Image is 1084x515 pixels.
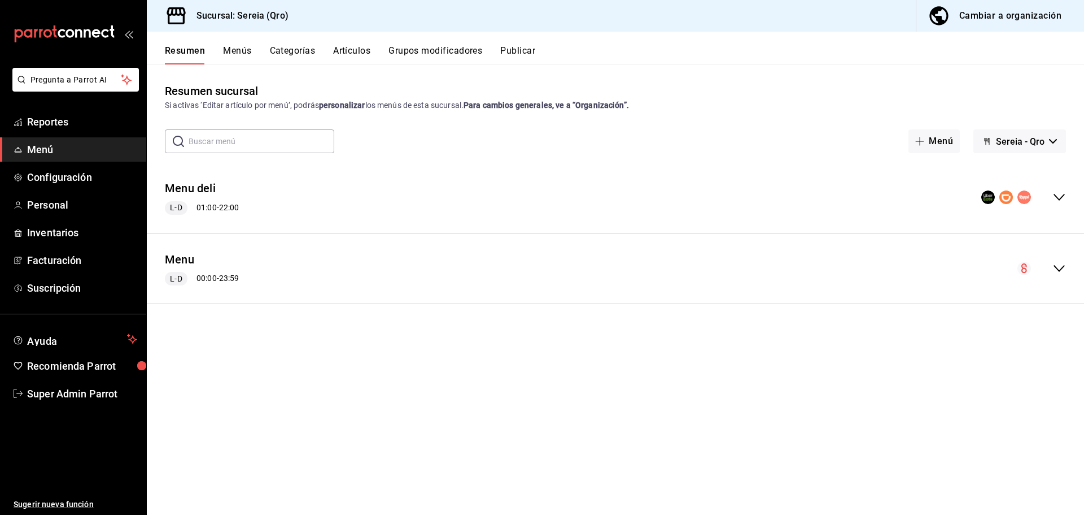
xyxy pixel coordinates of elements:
span: Recomienda Parrot [27,358,137,374]
span: Suscripción [27,280,137,296]
button: Categorías [270,45,316,64]
span: Pregunta a Parrot AI [30,74,121,86]
span: Personal [27,197,137,213]
button: Menú [908,129,960,153]
span: Super Admin Parrot [27,386,137,401]
span: Ayuda [27,332,123,346]
strong: Para cambios generales, ve a “Organización”. [464,101,629,110]
span: Reportes [27,114,137,129]
button: Resumen [165,45,205,64]
div: navigation tabs [165,45,1084,64]
h3: Sucursal: Sereia (Qro) [187,9,289,23]
button: Menu deli [165,180,216,197]
div: Cambiar a organización [959,8,1061,24]
div: 00:00 - 23:59 [165,272,239,285]
button: Sereia - Qro [973,129,1066,153]
button: Pregunta a Parrot AI [12,68,139,92]
input: Buscar menú [189,130,334,153]
button: Menús [223,45,251,64]
span: L-D [165,273,186,285]
span: Configuración [27,170,137,185]
div: 01:00 - 22:00 [165,201,239,215]
span: Sereia - Qro [996,136,1044,147]
strong: personalizar [319,101,365,110]
span: Facturación [27,253,137,268]
button: Grupos modificadores [388,45,482,64]
button: Artículos [333,45,370,64]
div: collapse-menu-row [147,243,1084,295]
div: Resumen sucursal [165,83,258,99]
span: Menú [27,142,137,157]
span: L-D [165,202,186,214]
button: Publicar [500,45,535,64]
a: Pregunta a Parrot AI [8,82,139,94]
span: Sugerir nueva función [14,499,137,510]
button: open_drawer_menu [124,29,133,38]
button: Menu [165,252,194,268]
div: collapse-menu-row [147,171,1084,224]
span: Inventarios [27,225,137,240]
div: Si activas ‘Editar artículo por menú’, podrás los menús de esta sucursal. [165,99,1066,111]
